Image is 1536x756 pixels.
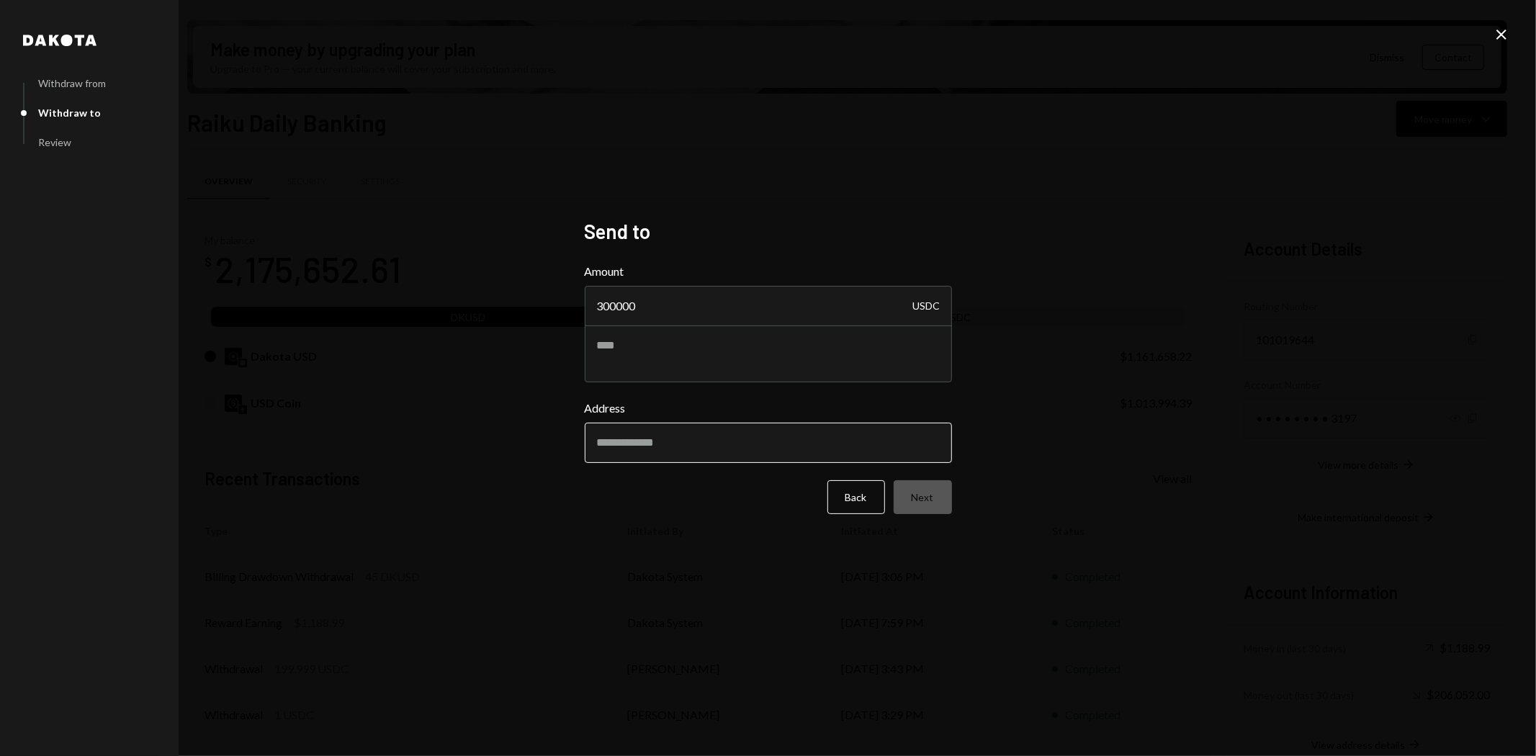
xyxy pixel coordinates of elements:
[38,77,106,89] div: Withdraw from
[585,286,952,326] input: Enter amount
[585,400,952,417] label: Address
[38,107,101,119] div: Withdraw to
[585,263,952,280] label: Amount
[38,136,71,148] div: Review
[585,217,952,246] h2: Send to
[913,286,940,326] div: USDC
[827,480,885,514] button: Back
